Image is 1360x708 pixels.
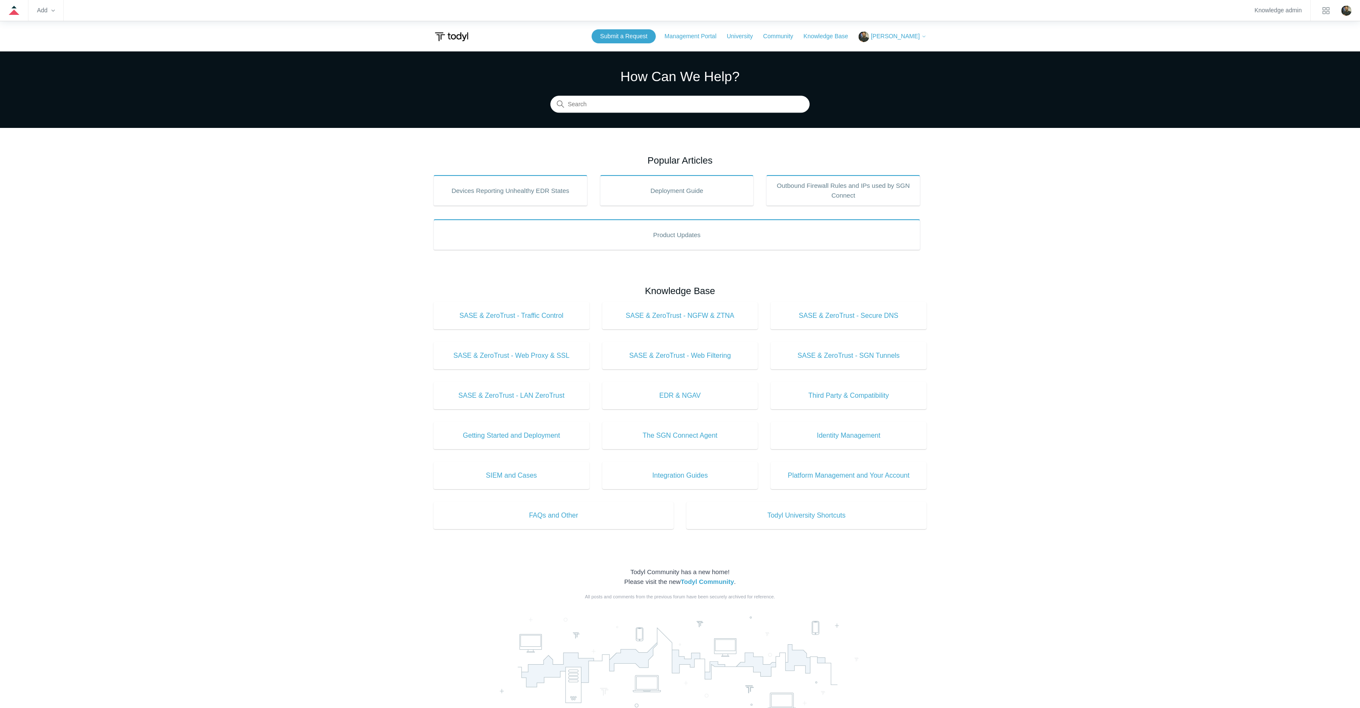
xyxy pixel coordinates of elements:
[1341,6,1351,16] img: user avatar
[592,29,656,43] a: Submit a Request
[37,8,55,13] zd-hc-trigger: Add
[446,311,577,321] span: SASE & ZeroTrust - Traffic Control
[686,502,926,529] a: Todyl University Shortcuts
[433,29,470,45] img: Todyl Support Center Help Center home page
[1341,6,1351,16] zd-hc-trigger: Click your profile icon to open the profile menu
[771,382,926,409] a: Third Party & Compatibility
[783,470,914,481] span: Platform Management and Your Account
[858,31,926,42] button: [PERSON_NAME]
[446,470,577,481] span: SIEM and Cases
[433,284,926,298] h2: Knowledge Base
[602,382,758,409] a: EDR & NGAV
[550,66,810,87] h1: How Can We Help?
[433,153,926,167] h2: Popular Articles
[615,430,745,441] span: The SGN Connect Agent
[783,391,914,401] span: Third Party & Compatibility
[433,382,589,409] a: SASE & ZeroTrust - LAN ZeroTrust
[602,302,758,329] a: SASE & ZeroTrust - NGFW & ZTNA
[602,422,758,449] a: The SGN Connect Agent
[615,311,745,321] span: SASE & ZeroTrust - NGFW & ZTNA
[615,470,745,481] span: Integration Guides
[433,302,589,329] a: SASE & ZeroTrust - Traffic Control
[665,32,725,41] a: Management Portal
[446,510,661,521] span: FAQs and Other
[433,593,926,600] div: All posts and comments from the previous forum have been securely archived for reference.
[699,510,914,521] span: Todyl University Shortcuts
[871,33,920,40] span: [PERSON_NAME]
[602,342,758,369] a: SASE & ZeroTrust - Web Filtering
[766,175,920,206] a: Outbound Firewall Rules and IPs used by SGN Connect
[446,391,577,401] span: SASE & ZeroTrust - LAN ZeroTrust
[615,391,745,401] span: EDR & NGAV
[600,175,754,206] a: Deployment Guide
[680,578,734,585] a: Todyl Community
[433,175,587,206] a: Devices Reporting Unhealthy EDR States
[433,219,920,250] a: Product Updates
[433,502,674,529] a: FAQs and Other
[771,462,926,489] a: Platform Management and Your Account
[602,462,758,489] a: Integration Guides
[763,32,802,41] a: Community
[783,430,914,441] span: Identity Management
[433,462,589,489] a: SIEM and Cases
[615,351,745,361] span: SASE & ZeroTrust - Web Filtering
[783,351,914,361] span: SASE & ZeroTrust - SGN Tunnels
[1255,8,1302,13] a: Knowledge admin
[804,32,857,41] a: Knowledge Base
[771,342,926,369] a: SASE & ZeroTrust - SGN Tunnels
[550,96,810,113] input: Search
[433,342,589,369] a: SASE & ZeroTrust - Web Proxy & SSL
[783,311,914,321] span: SASE & ZeroTrust - Secure DNS
[446,351,577,361] span: SASE & ZeroTrust - Web Proxy & SSL
[727,32,761,41] a: University
[771,422,926,449] a: Identity Management
[446,430,577,441] span: Getting Started and Deployment
[771,302,926,329] a: SASE & ZeroTrust - Secure DNS
[433,567,926,586] div: Todyl Community has a new home! Please visit the new .
[433,422,589,449] a: Getting Started and Deployment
